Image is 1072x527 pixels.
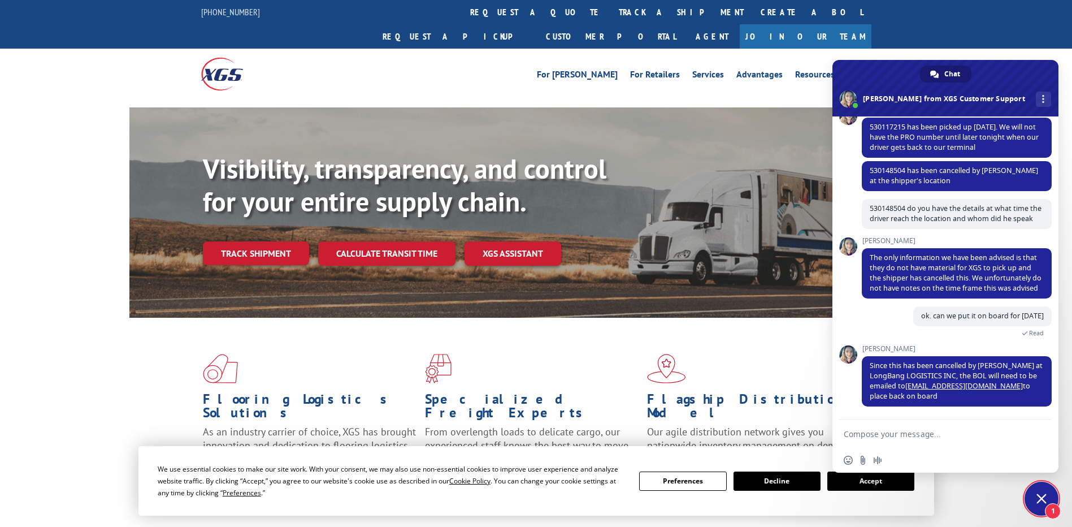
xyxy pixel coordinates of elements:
a: XGS ASSISTANT [465,241,561,266]
span: The only information we have been advised is that they do not have material for XGS to pick up an... [870,253,1041,293]
div: More channels [1036,92,1051,107]
a: Join Our Team [740,24,871,49]
button: Preferences [639,472,726,491]
a: Customer Portal [537,24,684,49]
div: Cookie Consent Prompt [138,446,934,516]
img: xgs-icon-flagship-distribution-model-red [647,354,686,383]
a: Advantages [736,70,783,83]
a: [EMAIL_ADDRESS][DOMAIN_NAME] [905,381,1023,391]
span: Preferences [223,488,261,498]
a: Agent [684,24,740,49]
span: Insert an emoji [844,456,853,465]
span: Chat [944,66,960,83]
button: Decline [734,472,821,491]
span: Since this has been cancelled by [PERSON_NAME] at LongBang LOGISTICS INC, the BOL will need to be... [870,361,1043,401]
span: Audio message [873,456,882,465]
span: Our agile distribution network gives you nationwide inventory management on demand. [647,425,855,452]
a: Resources [795,70,835,83]
h1: Flooring Logistics Solutions [203,392,416,425]
span: 530148504 do you have the details at what time the driver reach the location and whom did he speak [870,204,1041,223]
span: ok. can we put it on board for [DATE] [921,311,1044,321]
span: [PERSON_NAME] [862,345,1052,353]
b: Visibility, transparency, and control for your entire supply chain. [203,151,606,219]
a: For Retailers [630,70,680,83]
span: Send a file [858,456,867,465]
h1: Flagship Distribution Model [647,392,861,425]
img: xgs-icon-total-supply-chain-intelligence-red [203,354,238,383]
a: Request a pickup [374,24,537,49]
a: Services [692,70,724,83]
a: [PHONE_NUMBER] [201,6,260,18]
span: Cookie Policy [449,476,491,486]
div: We use essential cookies to make our site work. With your consent, we may also use non-essential ... [158,463,626,499]
a: Track shipment [203,241,309,265]
a: For [PERSON_NAME] [537,70,618,83]
span: 530148504 has been cancelled by [PERSON_NAME] at the shipper's location [870,166,1038,185]
div: Chat [920,66,971,83]
p: From overlength loads to delicate cargo, our experienced staff knows the best way to move your fr... [425,425,639,476]
span: Read [1029,329,1044,337]
img: xgs-icon-focused-on-flooring-red [425,354,452,383]
a: Calculate transit time [318,241,455,266]
span: As an industry carrier of choice, XGS has brought innovation and dedication to flooring logistics... [203,425,416,465]
span: [PERSON_NAME] [862,237,1052,245]
textarea: Compose your message... [844,429,1022,439]
h1: Specialized Freight Experts [425,392,639,425]
button: Accept [827,472,914,491]
span: 530117215 has been picked up [DATE]. We will not have the PRO number until later tonight when our... [870,122,1039,152]
div: Close chat [1025,482,1058,516]
span: 1 [1045,503,1061,519]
